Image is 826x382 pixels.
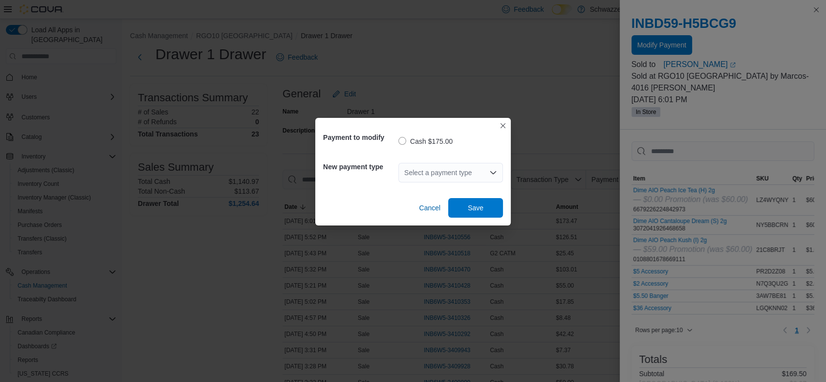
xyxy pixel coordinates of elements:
h5: New payment type [323,157,396,177]
input: Accessible screen reader label [404,167,405,179]
label: Cash $175.00 [398,135,453,147]
h5: Payment to modify [323,128,396,147]
button: Save [448,198,503,218]
button: Cancel [415,198,444,218]
button: Open list of options [489,169,497,177]
span: Save [468,203,483,213]
button: Closes this modal window [497,120,509,132]
span: Cancel [419,203,440,213]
